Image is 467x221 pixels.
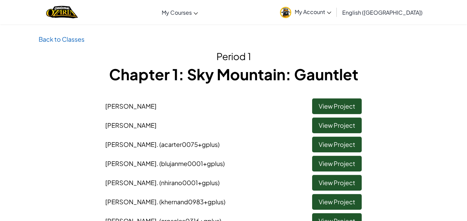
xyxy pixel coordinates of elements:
[312,98,362,114] a: View Project
[157,140,219,148] span: . (acarter0075+gplus)
[105,140,219,148] span: [PERSON_NAME]
[280,7,291,18] img: avatar
[342,9,423,16] span: English ([GEOGRAPHIC_DATA])
[39,49,428,64] h2: Period 1
[105,121,157,129] span: [PERSON_NAME]
[312,156,362,171] a: View Project
[277,1,335,23] a: My Account
[295,8,331,15] span: My Account
[39,35,84,43] a: Back to Classes
[105,160,225,167] span: [PERSON_NAME]
[339,3,426,22] a: English ([GEOGRAPHIC_DATA])
[46,5,78,19] img: Home
[312,194,362,210] a: View Project
[157,198,225,206] span: . (khernand0983+gplus)
[105,179,219,187] span: [PERSON_NAME]
[312,118,362,133] a: View Project
[162,9,192,16] span: My Courses
[157,160,225,167] span: . (blujanme0001+gplus)
[39,64,428,85] h1: Chapter 1: Sky Mountain: Gauntlet
[105,198,225,206] span: [PERSON_NAME]
[158,3,201,22] a: My Courses
[46,5,78,19] a: Ozaria by CodeCombat logo
[105,102,157,110] span: [PERSON_NAME]
[312,175,362,191] a: View Project
[157,179,219,187] span: . (nhirano0001+gplus)
[312,137,362,152] a: View Project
